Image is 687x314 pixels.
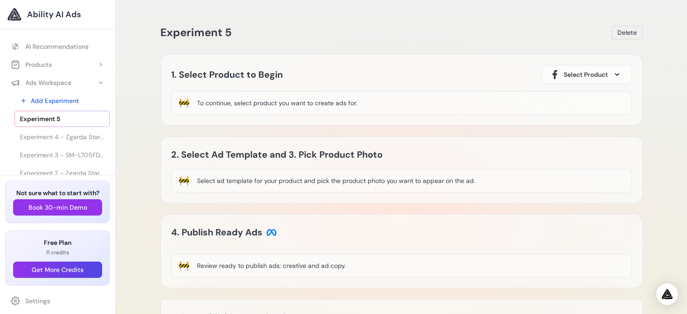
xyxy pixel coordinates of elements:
h2: 2. Select Ad Template and 3. Pick Product Photo [171,147,402,162]
button: Select Product [542,65,632,84]
div: 🚧 [178,97,190,109]
span: Experiment 5 [20,114,61,123]
span: Select Product [564,70,608,79]
button: Delete [612,26,643,39]
a: Experiment 3 - SM-L705FDAAEUE Samsung Galaxy Watch Ultra 3.81 cm (1.5") AMOLED 47 mm Digital 480 ... [14,147,110,163]
span: Ability AI Ads [27,8,81,21]
span: Experiment 2 - Zgarda Starbloom Plus - 25cm [20,169,104,178]
p: 11 credits [13,249,102,256]
h3: Not sure what to start with? [13,188,102,197]
a: Ability AI Ads [7,7,108,22]
a: AI Recommendations [5,38,110,55]
button: Book 30-min Demo [13,199,102,216]
button: Products [5,56,110,73]
div: 🚧 [178,174,190,187]
div: Review ready to publish ads: creative and ad copy. [197,261,346,270]
div: To continue, select product you want to create ads for. [197,98,357,108]
div: Open Intercom Messenger [656,283,678,305]
button: Ads Workspace [5,75,110,91]
a: Settings [5,293,110,309]
div: Products [11,60,52,69]
span: Experiment 3 - SM-L705FDAAEUE Samsung Galaxy Watch Ultra 3.81 cm (1.5") AMOLED 47 mm Digital 480 ... [20,150,104,159]
h2: 1. Select Product to Begin [171,67,283,82]
div: Select ad template for your product and pick the product photo you want to appear on the ad. [197,176,475,185]
span: Delete [617,28,637,37]
span: Experiment 5 [160,25,232,39]
a: Experiment 5 [14,111,110,127]
div: 🚧 [178,259,190,272]
a: Experiment 2 - Zgarda Starbloom Plus - 25cm [14,165,110,181]
div: Ads Workspace [11,78,71,87]
button: Get More Credits [13,262,102,278]
a: Add Experiment [14,93,110,109]
span: Experiment 4 - Zgarda Starbloom Plus - 25cm [20,132,104,141]
a: Experiment 4 - Zgarda Starbloom Plus - 25cm [14,129,110,145]
h2: 4. Publish Ready Ads [171,225,277,239]
h3: Free Plan [13,238,102,247]
img: Meta [266,227,277,238]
